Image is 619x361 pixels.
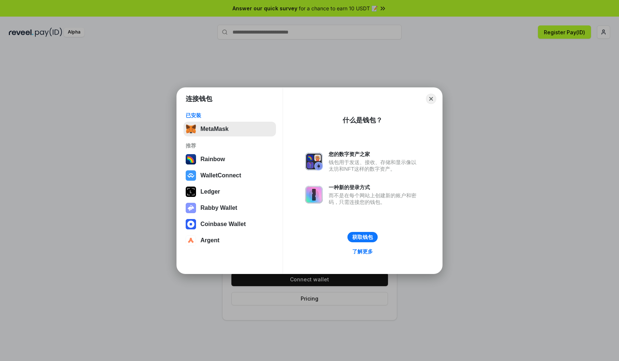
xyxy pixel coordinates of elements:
[200,221,246,228] div: Coinbase Wallet
[183,152,276,167] button: Rainbow
[186,94,212,103] h1: 连接钱包
[183,168,276,183] button: WalletConnect
[186,187,196,197] img: svg+xml,%3Csvg%20xmlns%3D%22http%3A%2F%2Fwww.w3.org%2F2000%2Fsvg%22%20width%3D%2228%22%20height%3...
[200,205,237,211] div: Rabby Wallet
[329,159,420,172] div: 钱包用于发送、接收、存储和显示像以太坊和NFT这样的数字资产。
[183,184,276,199] button: Ledger
[329,151,420,157] div: 您的数字资产之家
[305,153,323,170] img: svg+xml,%3Csvg%20xmlns%3D%22http%3A%2F%2Fwww.w3.org%2F2000%2Fsvg%22%20fill%3D%22none%22%20viewBox...
[352,248,373,255] div: 了解更多
[305,186,323,204] img: svg+xml,%3Csvg%20xmlns%3D%22http%3A%2F%2Fwww.w3.org%2F2000%2Fsvg%22%20fill%3D%22none%22%20viewBox...
[186,112,274,119] div: 已安装
[186,142,274,149] div: 推荐
[329,192,420,205] div: 而不是在每个网站上创建新的账户和密码，只需连接您的钱包。
[186,154,196,164] img: svg+xml,%3Csvg%20width%3D%22120%22%20height%3D%22120%22%20viewBox%3D%220%200%20120%20120%22%20fil...
[352,234,373,240] div: 获取钱包
[186,235,196,246] img: svg+xml,%3Csvg%20width%3D%2228%22%20height%3D%2228%22%20viewBox%3D%220%200%2028%2028%22%20fill%3D...
[186,219,196,229] img: svg+xml,%3Csvg%20width%3D%2228%22%20height%3D%2228%22%20viewBox%3D%220%200%2028%2028%22%20fill%3D...
[186,203,196,213] img: svg+xml,%3Csvg%20xmlns%3D%22http%3A%2F%2Fwww.w3.org%2F2000%2Fsvg%22%20fill%3D%22none%22%20viewBox...
[183,201,276,215] button: Rabby Wallet
[200,237,220,244] div: Argent
[186,124,196,134] img: svg+xml,%3Csvg%20fill%3D%22none%22%20height%3D%2233%22%20viewBox%3D%220%200%2035%2033%22%20width%...
[183,122,276,136] button: MetaMask
[200,188,220,195] div: Ledger
[183,217,276,232] button: Coinbase Wallet
[186,170,196,181] img: svg+xml,%3Csvg%20width%3D%2228%22%20height%3D%2228%22%20viewBox%3D%220%200%2028%2028%22%20fill%3D...
[343,116,382,125] div: 什么是钱包？
[200,126,228,132] div: MetaMask
[183,233,276,248] button: Argent
[347,232,378,242] button: 获取钱包
[200,172,241,179] div: WalletConnect
[348,247,377,256] a: 了解更多
[329,184,420,191] div: 一种新的登录方式
[200,156,225,163] div: Rainbow
[426,94,436,104] button: Close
